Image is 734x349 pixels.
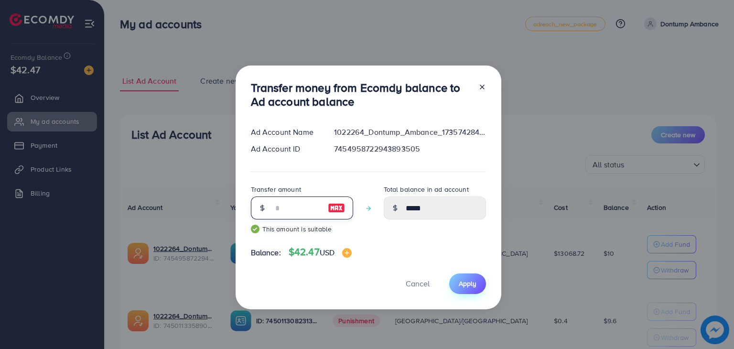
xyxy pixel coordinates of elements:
div: Ad Account ID [243,143,327,154]
label: Transfer amount [251,185,301,194]
h4: $42.47 [289,246,352,258]
label: Total balance in ad account [384,185,469,194]
img: image [328,202,345,214]
img: guide [251,225,259,233]
button: Apply [449,273,486,294]
div: 1022264_Dontump_Ambance_1735742847027 [326,127,493,138]
h3: Transfer money from Ecomdy balance to Ad account balance [251,81,471,109]
button: Cancel [394,273,442,294]
span: Cancel [406,278,430,289]
span: USD [320,247,335,258]
span: Balance: [251,247,281,258]
img: image [342,248,352,258]
span: Apply [459,279,476,288]
small: This amount is suitable [251,224,353,234]
div: 7454958722943893505 [326,143,493,154]
div: Ad Account Name [243,127,327,138]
